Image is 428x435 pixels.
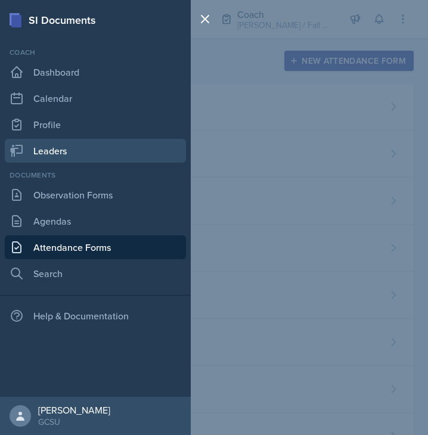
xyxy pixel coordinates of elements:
[5,235,186,259] a: Attendance Forms
[5,60,186,84] a: Dashboard
[38,404,110,416] div: [PERSON_NAME]
[5,209,186,233] a: Agendas
[5,304,186,328] div: Help & Documentation
[5,262,186,285] a: Search
[38,416,110,428] div: GCSU
[5,86,186,110] a: Calendar
[5,170,186,181] div: Documents
[5,47,186,58] div: Coach
[5,139,186,163] a: Leaders
[5,183,186,207] a: Observation Forms
[5,113,186,136] a: Profile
